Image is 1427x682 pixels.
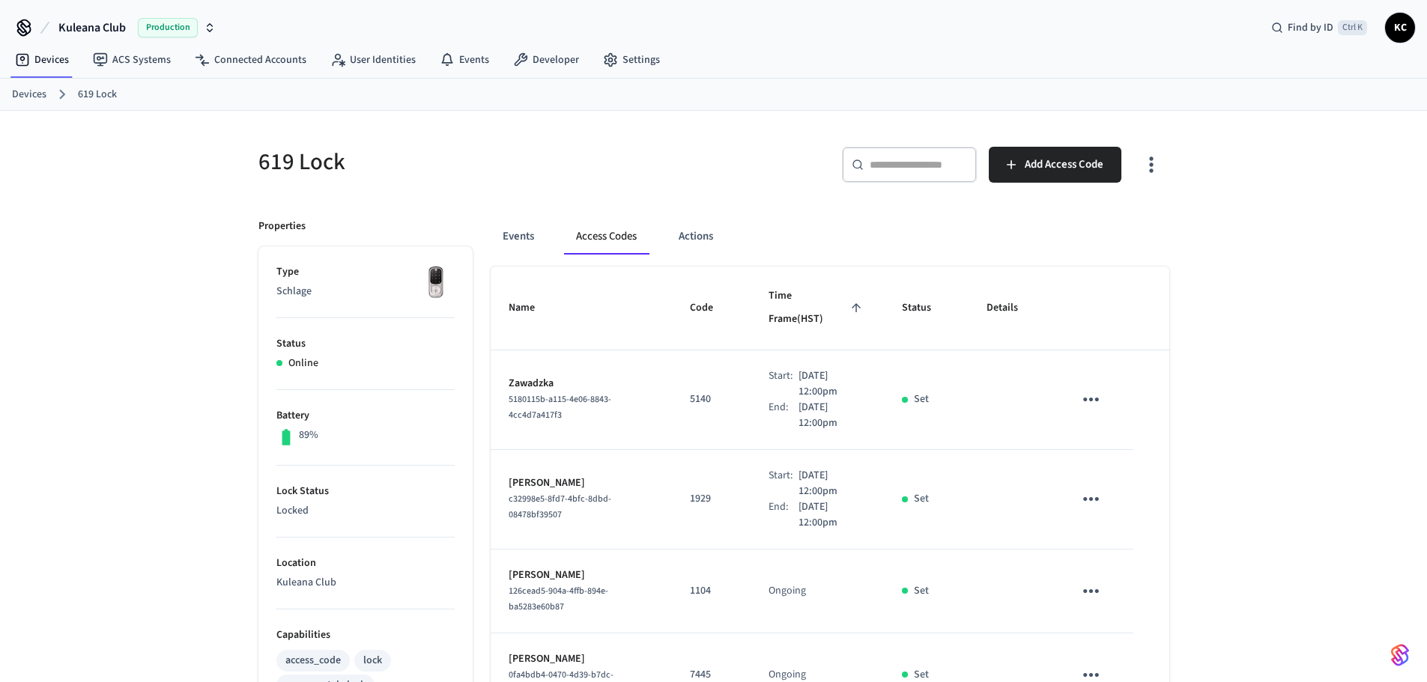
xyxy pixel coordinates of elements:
[914,491,929,507] p: Set
[78,87,117,103] a: 619 Lock
[1288,20,1333,35] span: Find by ID
[690,392,733,407] p: 5140
[428,46,501,73] a: Events
[183,46,318,73] a: Connected Accounts
[690,491,733,507] p: 1929
[276,575,455,591] p: Kuleana Club
[285,653,341,669] div: access_code
[276,264,455,280] p: Type
[276,503,455,519] p: Locked
[58,19,126,37] span: Kuleana Club
[914,392,929,407] p: Set
[902,296,951,320] span: Status
[799,468,866,499] p: [DATE] 12:00pm
[258,147,705,177] h5: 619 Lock
[769,284,866,332] span: Time Frame(HST)
[914,583,929,599] p: Set
[1391,643,1409,667] img: SeamLogoGradient.69752ec5.svg
[417,264,455,302] img: Yale Assure Touchscreen Wifi Smart Lock, Satin Nickel, Front
[276,284,455,299] p: Schlage
[509,585,608,613] span: 126cead5-904a-4ffb-894e-ba5283e60b87
[501,46,591,73] a: Developer
[989,147,1121,183] button: Add Access Code
[509,651,654,667] p: [PERSON_NAME]
[690,296,733,320] span: Code
[363,653,382,669] div: lock
[258,219,306,234] p: Properties
[318,46,428,73] a: User Identities
[509,393,611,421] span: 5180115b-a115-4e06-8843-4cc4d7a417f3
[564,219,649,255] button: Access Codes
[509,493,611,521] span: c32998e5-8fd7-4bfc-8dbd-08478bf39507
[751,549,884,633] td: Ongoing
[1025,155,1103,174] span: Add Access Code
[276,555,455,571] p: Location
[769,368,799,400] div: Start:
[987,296,1037,320] span: Details
[769,499,799,531] div: End:
[769,400,799,431] div: End:
[799,400,866,431] p: [DATE] 12:00pm
[1338,20,1367,35] span: Ctrl K
[276,627,455,643] p: Capabilities
[276,336,455,352] p: Status
[3,46,81,73] a: Devices
[276,408,455,424] p: Battery
[299,427,318,443] p: 89%
[509,475,654,491] p: [PERSON_NAME]
[288,356,318,371] p: Online
[1385,13,1415,43] button: KC
[276,484,455,499] p: Lock Status
[491,219,546,255] button: Events
[667,219,725,255] button: Actions
[591,46,672,73] a: Settings
[690,583,733,599] p: 1104
[509,376,654,392] p: Zawadzka
[12,87,46,103] a: Devices
[799,368,866,400] p: [DATE] 12:00pm
[1387,14,1414,41] span: KC
[509,567,654,583] p: [PERSON_NAME]
[491,219,1169,255] div: ant example
[138,18,198,37] span: Production
[81,46,183,73] a: ACS Systems
[1259,14,1379,41] div: Find by IDCtrl K
[799,499,866,531] p: [DATE] 12:00pm
[509,296,554,320] span: Name
[769,468,799,499] div: Start:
